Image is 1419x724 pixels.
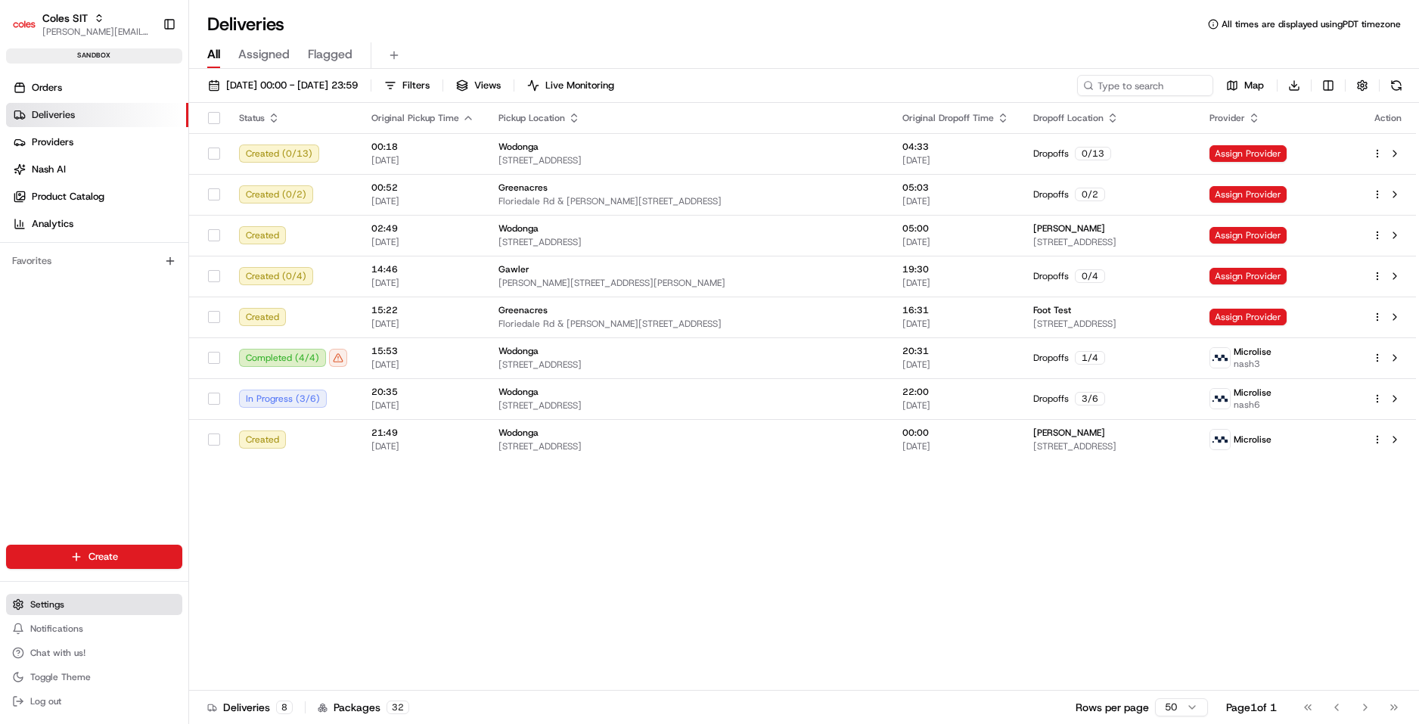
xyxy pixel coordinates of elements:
[32,217,73,231] span: Analytics
[498,195,878,207] span: Floriedale Rd & [PERSON_NAME][STREET_ADDRESS]
[30,623,83,635] span: Notifications
[498,222,539,235] span: Wodonga
[6,618,182,639] button: Notifications
[1075,147,1111,160] div: 0 / 13
[15,219,39,244] img: Ben Goodger
[902,386,1009,398] span: 22:00
[498,304,548,316] span: Greenacres
[902,318,1009,330] span: [DATE]
[318,700,409,715] div: Packages
[32,81,62,95] span: Orders
[1033,270,1069,282] span: Dropoffs
[902,195,1009,207] span: [DATE]
[6,48,182,64] div: sandbox
[207,12,284,36] h1: Deliveries
[498,154,878,166] span: [STREET_ADDRESS]
[201,75,365,96] button: [DATE] 00:00 - [DATE] 23:59
[1075,351,1105,365] div: 1 / 4
[1075,392,1105,406] div: 3 / 6
[143,297,243,312] span: API Documentation
[387,701,409,714] div: 32
[1234,346,1272,358] span: Microlise
[498,440,878,452] span: [STREET_ADDRESS]
[902,304,1009,316] span: 16:31
[226,79,358,92] span: [DATE] 00:00 - [DATE] 23:59
[107,333,183,345] a: Powered byPylon
[902,440,1009,452] span: [DATE]
[39,97,250,113] input: Clear
[902,222,1009,235] span: 05:00
[30,297,116,312] span: Knowledge Base
[15,144,42,171] img: 1736555255976-a54dd68f-1ca7-489b-9aae-adbdc363a1c4
[498,236,878,248] span: [STREET_ADDRESS]
[498,182,548,194] span: Greenacres
[498,277,878,289] span: [PERSON_NAME][STREET_ADDRESS][PERSON_NAME]
[902,359,1009,371] span: [DATE]
[134,234,165,246] span: [DATE]
[371,112,459,124] span: Original Pickup Time
[30,671,91,683] span: Toggle Theme
[902,277,1009,289] span: [DATE]
[1033,352,1069,364] span: Dropoffs
[498,318,878,330] span: Floriedale Rd & [PERSON_NAME][STREET_ADDRESS]
[1210,348,1230,368] img: microlise_logo.jpeg
[32,144,59,171] img: 2790269178180_0ac78f153ef27d6c0503_72.jpg
[308,45,352,64] span: Flagged
[42,11,88,26] span: Coles SIT
[371,345,474,357] span: 15:53
[498,112,565,124] span: Pickup Location
[371,399,474,412] span: [DATE]
[257,148,275,166] button: Start new chat
[6,691,182,712] button: Log out
[371,141,474,153] span: 00:18
[207,45,220,64] span: All
[238,45,290,64] span: Assigned
[498,399,878,412] span: [STREET_ADDRESS]
[902,182,1009,194] span: 05:03
[371,386,474,398] span: 20:35
[42,26,151,38] button: [PERSON_NAME][EMAIL_ADDRESS][DOMAIN_NAME]
[1033,427,1105,439] span: [PERSON_NAME]
[1033,393,1069,405] span: Dropoffs
[1077,75,1213,96] input: Type to search
[151,334,183,345] span: Pylon
[239,112,265,124] span: Status
[1033,188,1069,200] span: Dropoffs
[30,235,42,247] img: 1736555255976-a54dd68f-1ca7-489b-9aae-adbdc363a1c4
[1033,440,1185,452] span: [STREET_ADDRESS]
[1234,358,1272,370] span: nash3
[6,76,188,100] a: Orders
[6,545,182,569] button: Create
[276,701,293,714] div: 8
[545,79,614,92] span: Live Monitoring
[15,14,45,45] img: Nash
[1210,430,1230,449] img: microlise_logo.jpeg
[32,163,66,176] span: Nash AI
[498,427,539,439] span: Wodonga
[1234,433,1272,446] span: Microlise
[6,594,182,615] button: Settings
[1222,18,1401,30] span: All times are displayed using PDT timezone
[1033,112,1104,124] span: Dropoff Location
[1244,79,1264,92] span: Map
[30,647,85,659] span: Chat with us!
[371,440,474,452] span: [DATE]
[88,550,118,564] span: Create
[1033,304,1071,316] span: Foot Test
[1209,227,1287,244] span: Assign Provider
[1219,75,1271,96] button: Map
[32,108,75,122] span: Deliveries
[498,359,878,371] span: [STREET_ADDRESS]
[1033,222,1105,235] span: [PERSON_NAME]
[1234,387,1272,399] span: Microlise
[902,236,1009,248] span: [DATE]
[1033,318,1185,330] span: [STREET_ADDRESS]
[68,159,208,171] div: We're available if you need us!
[126,234,131,246] span: •
[902,427,1009,439] span: 00:00
[902,154,1009,166] span: [DATE]
[6,130,188,154] a: Providers
[902,141,1009,153] span: 04:33
[498,141,539,153] span: Wodonga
